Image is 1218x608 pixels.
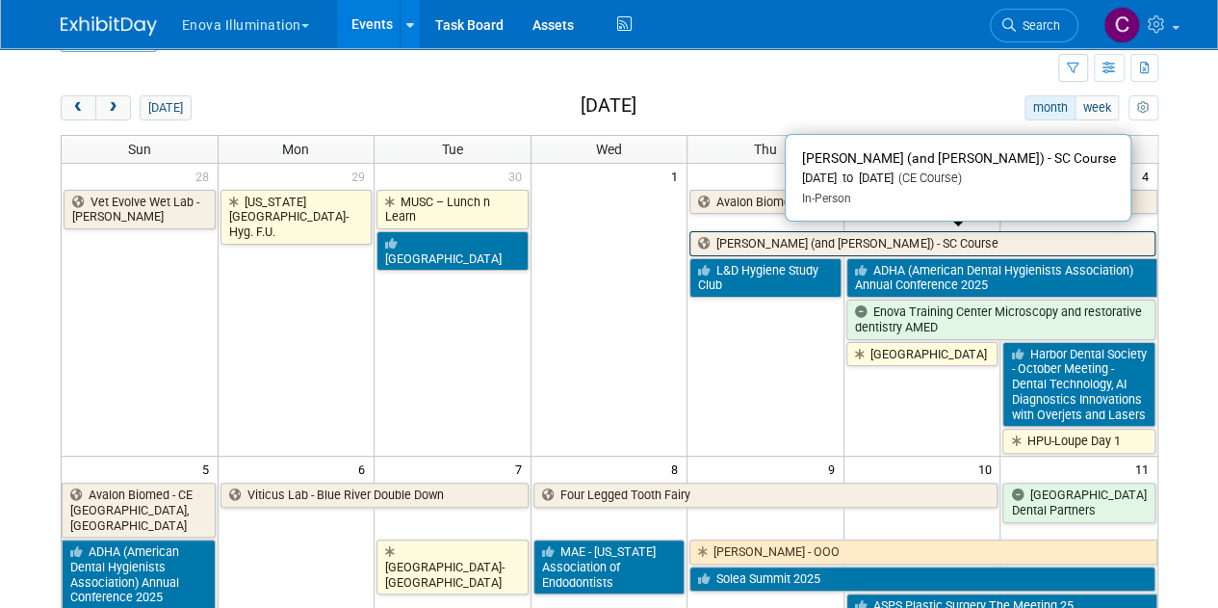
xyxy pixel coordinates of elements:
button: next [95,95,131,120]
a: MUSC – Lunch n Learn [376,190,529,229]
a: Search [990,9,1078,42]
span: (CE Course) [893,171,961,185]
span: 10 [975,457,999,481]
a: Enova Training Center Microscopy and restorative dentistry AMED [846,300,1155,339]
span: 8 [669,457,687,481]
div: [DATE] to [DATE] [801,171,1115,187]
span: Wed [596,142,622,157]
span: Mon [282,142,309,157]
a: HPU-Loupe Day 1 [1002,429,1154,454]
span: 6 [356,457,374,481]
a: MAE - [US_STATE] Association of Endodontists [533,540,686,595]
button: [DATE] [140,95,191,120]
span: 11 [1133,457,1157,481]
a: [US_STATE][GEOGRAPHIC_DATA]-Hyg. F.U. [220,190,373,245]
span: Tue [442,142,463,157]
a: [PERSON_NAME] - OOO [689,540,1156,565]
button: prev [61,95,96,120]
button: myCustomButton [1128,95,1157,120]
a: Harbor Dental Society - October Meeting - Dental Technology, AI Diagnostics Innovations with Over... [1002,342,1154,428]
i: Personalize Calendar [1137,102,1150,115]
a: Vet Evolve Wet Lab - [PERSON_NAME] [64,190,216,229]
a: ADHA (American Dental Hygienists Association) Annual Conference 2025 [846,258,1157,298]
a: L&D Hygiene Study Club [689,258,842,298]
span: 9 [826,457,843,481]
button: month [1024,95,1075,120]
span: Sun [128,142,151,157]
img: ExhibitDay [61,16,157,36]
a: Viticus Lab - Blue River Double Down [220,483,529,508]
span: 29 [350,164,374,188]
span: 4 [1140,164,1157,188]
img: Coley McClendon [1103,7,1140,43]
a: [PERSON_NAME] (and [PERSON_NAME]) - SC Course [689,231,1154,256]
button: week [1075,95,1119,120]
a: Four Legged Tooth Fairy [533,483,998,508]
a: [GEOGRAPHIC_DATA] Dental Partners [1002,483,1154,522]
h2: [DATE] [580,95,635,117]
span: 30 [506,164,531,188]
span: 5 [200,457,218,481]
span: 7 [513,457,531,481]
a: [GEOGRAPHIC_DATA] [846,342,998,367]
span: In-Person [801,192,850,205]
a: Avalon Biomed - CE [GEOGRAPHIC_DATA], [GEOGRAPHIC_DATA] [689,190,1156,215]
span: 1 [669,164,687,188]
span: [PERSON_NAME] (and [PERSON_NAME]) - SC Course [801,150,1115,166]
a: [GEOGRAPHIC_DATA]-[GEOGRAPHIC_DATA] [376,540,529,595]
span: Thu [754,142,777,157]
a: [GEOGRAPHIC_DATA] [376,231,529,271]
span: 28 [194,164,218,188]
a: Avalon Biomed - CE [GEOGRAPHIC_DATA], [GEOGRAPHIC_DATA] [62,483,216,538]
span: Search [1016,18,1060,33]
a: Solea Summit 2025 [689,567,1154,592]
